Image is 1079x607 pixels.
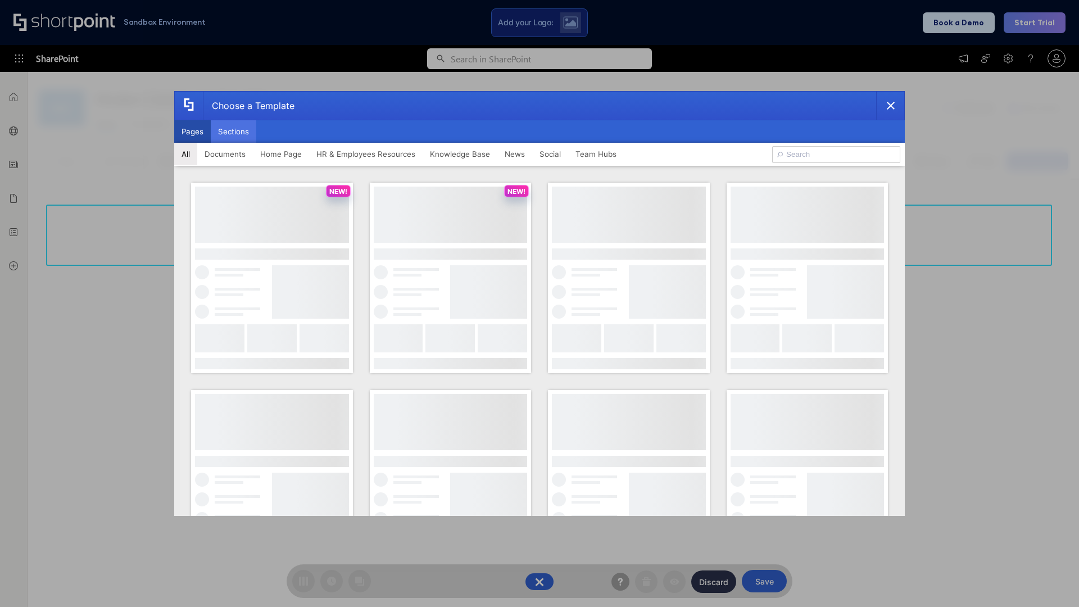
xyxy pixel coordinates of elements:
p: NEW! [507,187,525,196]
iframe: Chat Widget [1023,553,1079,607]
button: News [497,143,532,165]
button: All [174,143,197,165]
button: Knowledge Base [423,143,497,165]
p: NEW! [329,187,347,196]
button: Home Page [253,143,309,165]
div: Choose a Template [203,92,294,120]
button: HR & Employees Resources [309,143,423,165]
button: Sections [211,120,256,143]
input: Search [772,146,900,163]
button: Documents [197,143,253,165]
button: Pages [174,120,211,143]
button: Social [532,143,568,165]
div: template selector [174,91,905,516]
button: Team Hubs [568,143,624,165]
